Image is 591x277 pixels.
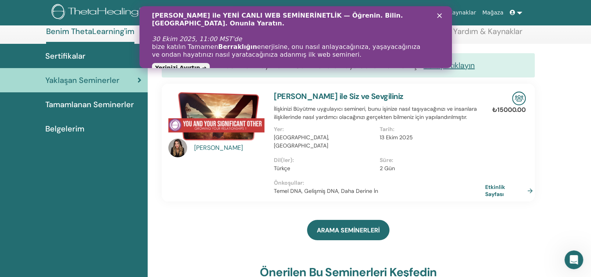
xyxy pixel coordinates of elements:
p: Temel DNA, Gelişmiş DNA, Daha Derine İn [274,187,485,195]
a: Etkinlik Sayfası [485,183,536,198]
a: Yardım & Kaynaklar [453,27,522,42]
p: Türkçe [274,164,375,173]
span: ARAMA SEMİNERLERİ [317,226,380,234]
div: Kapat [298,7,305,12]
iframe: Intercom live chat başlık [139,6,452,68]
a: Kaynaklar [446,5,479,20]
a: ARAMA SEMİNERLERİ [307,220,389,240]
span: Tamamlanan Seminerler [45,99,134,110]
a: [PERSON_NAME] [194,143,266,153]
a: [PERSON_NAME] ile Siz ve Sevgiliniz [274,91,403,101]
a: Hakkında [257,5,289,20]
p: 13 Ekim 2025 [380,133,480,142]
p: Dil(ler): [274,156,375,164]
a: Sertifikasyon [352,5,393,20]
p: Tarih: [380,125,480,133]
p: İlişkinizi Büyütme uygulayıcı semineri, bunu işinize nasıl taşıyacağınızı ve insanlara ilişkileri... [274,105,485,121]
a: Yerinizi Ayırtın ➜ [12,57,70,66]
p: [GEOGRAPHIC_DATA], [GEOGRAPHIC_DATA] [274,133,375,150]
p: 2 Gün [380,164,480,173]
p: Süre: [380,156,480,164]
a: Başarı Hikayeleri [393,5,446,20]
iframe: Intercom live chat [564,250,583,269]
img: logo.png [52,4,145,22]
img: Siz ve Sevgiliniz [168,92,264,141]
span: Yaklaşan Seminerler [45,74,120,86]
img: In-Person Seminar [512,92,526,105]
p: Yer: [274,125,375,133]
a: Mağaza [479,5,506,20]
img: default.jpg [168,138,187,157]
span: Belgelerim [45,123,84,135]
span: Sertifikalar [45,50,86,62]
a: Benim ThetaLearning'im [46,27,134,44]
p: Önkoşullar: [274,179,485,187]
a: Kurslar & Seminerler [289,5,352,20]
p: ₺15000.00 [492,105,526,115]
